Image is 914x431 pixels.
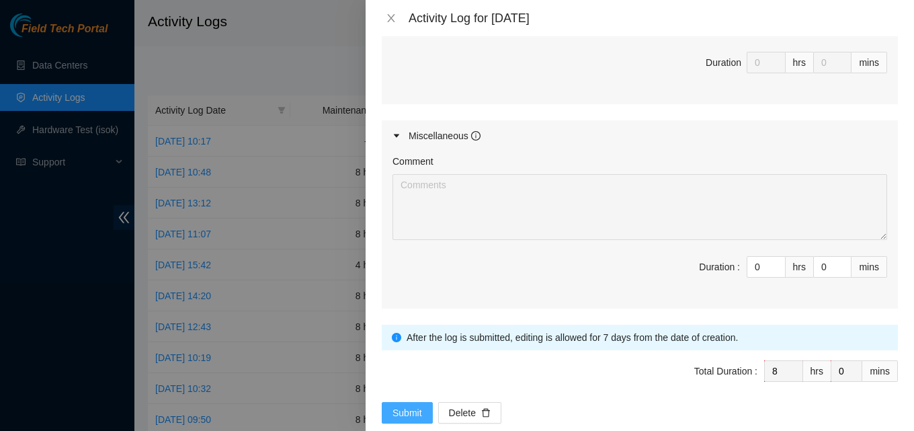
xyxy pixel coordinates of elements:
span: Delete [449,405,476,420]
span: info-circle [392,333,401,342]
div: hrs [786,52,814,73]
textarea: Comment [392,174,887,240]
span: info-circle [471,131,481,141]
div: Total Duration : [694,364,757,379]
span: delete [481,408,491,419]
label: Comment [392,154,433,169]
span: close [386,13,397,24]
div: hrs [786,256,814,278]
div: Activity Log for [DATE] [409,11,898,26]
div: mins [862,360,898,382]
div: mins [851,256,887,278]
span: caret-right [392,132,401,140]
button: Submit [382,402,433,424]
button: Close [382,12,401,25]
div: mins [851,52,887,73]
div: Miscellaneous [409,128,481,143]
div: Duration [706,55,741,70]
button: Deletedelete [438,402,501,424]
span: Submit [392,405,422,420]
div: After the log is submitted, editing is allowed for 7 days from the date of creation. [407,330,888,345]
div: hrs [803,360,831,382]
div: Duration : [699,260,740,274]
div: Miscellaneous info-circle [382,120,898,151]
